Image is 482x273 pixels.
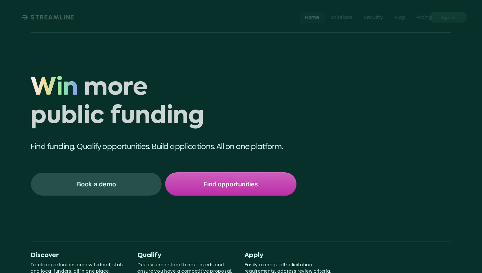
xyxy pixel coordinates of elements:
[31,141,296,152] p: Find funding. Qualify opportunities. Build applications. All on one platform.
[394,14,405,20] p: Blog
[31,74,296,131] h1: Win more public funding
[245,252,341,259] p: Apply
[305,14,319,20] p: Home
[364,14,383,20] p: Security
[429,12,467,23] a: Sign in
[31,252,127,259] p: Discover
[77,180,116,188] p: Book a demo
[165,172,296,196] a: Find opportunities
[359,11,388,23] a: Security
[21,13,75,21] a: STREAMLINE
[389,11,410,23] a: Blog
[31,74,78,103] span: Win
[300,11,325,23] a: Home
[331,14,353,20] p: Solutions
[416,14,432,20] p: Pricing
[441,13,456,21] p: Sign in
[31,172,162,196] a: Book a demo
[137,252,234,259] p: Qualify
[411,11,437,23] a: Pricing
[203,180,258,188] p: Find opportunities
[31,13,75,21] p: STREAMLINE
